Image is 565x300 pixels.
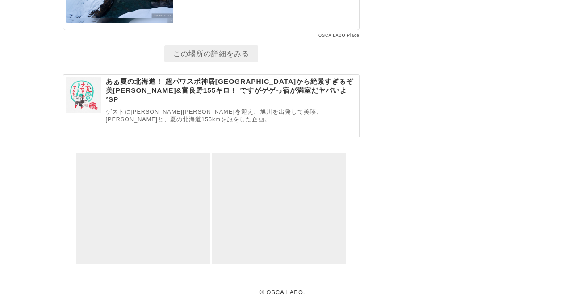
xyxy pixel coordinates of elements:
[54,284,511,300] p: © OSCA LABO.
[318,33,360,37] a: OSCA LABO Place
[66,77,101,113] img: 出川哲朗の充電させてもらえませんか？
[106,108,357,123] p: ゲストに[PERSON_NAME][PERSON_NAME]を迎え、旭川を出発して美瑛、[PERSON_NAME]と、夏の北海道155kmを旅をした企画。
[164,45,258,62] a: この場所の詳細をみる
[106,77,357,104] p: あぁ夏の北海道！ 超パワスポ神居[GEOGRAPHIC_DATA]から絶景すぎるぞ美[PERSON_NAME]&富良野155キロ！ ですがゲゲっ宿が満室だヤバいよ²SP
